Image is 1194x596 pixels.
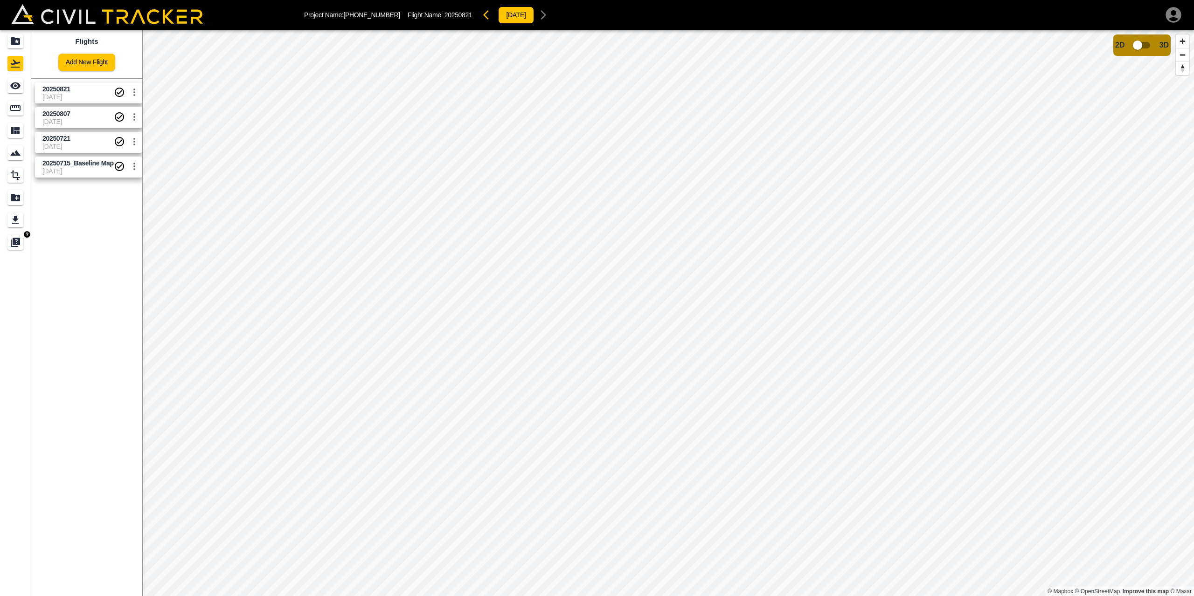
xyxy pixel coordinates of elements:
[1176,62,1189,75] button: Reset bearing to north
[408,11,472,19] p: Flight Name:
[1159,41,1169,49] span: 3D
[498,7,534,24] button: [DATE]
[1170,588,1192,595] a: Maxar
[1176,48,1189,62] button: Zoom out
[142,30,1194,596] canvas: Map
[1075,588,1120,595] a: OpenStreetMap
[304,11,400,19] p: Project Name: [PHONE_NUMBER]
[11,4,203,24] img: Civil Tracker
[1123,588,1169,595] a: Map feedback
[444,11,472,19] span: 20250821
[1115,41,1125,49] span: 2D
[1048,588,1073,595] a: Mapbox
[1176,34,1189,48] button: Zoom in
